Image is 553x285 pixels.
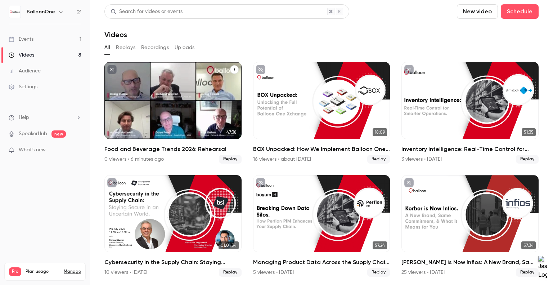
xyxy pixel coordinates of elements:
[107,178,117,187] button: unpublished
[521,241,536,249] span: 57:34
[104,62,242,164] li: Food and Beverage Trends 2026: Rehearsal
[401,175,539,277] li: Korber is Now Infios: A New Brand, Same Commitment, and What It Means for You.
[256,65,265,74] button: unpublished
[457,4,498,19] button: New video
[9,36,33,43] div: Events
[404,65,414,74] button: unpublished
[104,269,147,276] div: 10 viewers • [DATE]
[253,258,390,267] h2: Managing Product Data Across the Supply Chain Is Complex. Let’s Simplify It.
[219,268,242,277] span: Replay
[253,62,390,164] li: BOX Unpacked: How We Implement Balloon One Xchange (BOX)—Our Proven Project Methodology
[219,155,242,164] span: Replay
[401,156,442,163] div: 3 viewers • [DATE]
[104,156,164,163] div: 0 viewers • 6 minutes ago
[516,268,539,277] span: Replay
[253,145,390,153] h2: BOX Unpacked: How We Implement Balloon One Xchange (BOX)—Our Proven Project Methodology
[141,42,169,53] button: Recordings
[104,175,242,277] li: Cybersecurity in the Supply Chain: Staying Secure in an Uncertain World - In partnership with BSI
[9,267,21,276] span: Pro
[516,155,539,164] span: Replay
[51,130,66,138] span: new
[401,145,539,153] h2: Inventory Intelligence: Real-Time Control for Smarter Operations with Slimstock
[9,83,37,90] div: Settings
[104,175,242,277] a: 01:01:54Cybersecurity in the Supply Chain: Staying Secure in an Uncertain World - In partnership ...
[104,42,110,53] button: All
[64,269,81,275] a: Manage
[9,6,21,18] img: BalloonOne
[104,145,242,153] h2: Food and Beverage Trends 2026: Rehearsal
[9,114,81,121] li: help-dropdown-opener
[107,65,117,74] button: unpublished
[401,62,539,164] a: 51:35Inventory Intelligence: Real-Time Control for Smarter Operations with Slimstock3 viewers • [...
[104,30,127,39] h1: Videos
[104,4,539,281] section: Videos
[253,156,311,163] div: 16 viewers • about [DATE]
[111,8,183,15] div: Search for videos or events
[373,241,387,249] span: 57:24
[104,62,242,164] a: 47:38Food and Beverage Trends 2026: Rehearsal0 viewers • 6 minutes agoReplay
[401,62,539,164] li: Inventory Intelligence: Real-Time Control for Smarter Operations with Slimstock
[104,258,242,267] h2: Cybersecurity in the Supply Chain: Staying Secure in an Uncertain World - In partnership with BSI
[219,241,239,249] span: 01:01:54
[401,258,539,267] h2: [PERSON_NAME] is Now Infios: A New Brand, Same Commitment, and What It Means for You.
[27,8,55,15] h6: BalloonOne
[367,155,390,164] span: Replay
[373,128,387,136] span: 18:09
[253,175,390,277] a: 57:24Managing Product Data Across the Supply Chain Is Complex. Let’s Simplify It.5 viewers • [DAT...
[9,67,41,75] div: Audience
[404,178,414,187] button: unpublished
[501,4,539,19] button: Schedule
[401,175,539,277] a: 57:34[PERSON_NAME] is Now Infios: A New Brand, Same Commitment, and What It Means for You.25 view...
[175,42,195,53] button: Uploads
[19,146,46,154] span: What's new
[19,130,47,138] a: SpeakerHub
[256,178,265,187] button: unpublished
[253,175,390,277] li: Managing Product Data Across the Supply Chain Is Complex. Let’s Simplify It.
[367,268,390,277] span: Replay
[253,62,390,164] a: 18:09BOX Unpacked: How We Implement Balloon One Xchange (BOX)—Our Proven Project Methodology16 vi...
[401,269,445,276] div: 25 viewers • [DATE]
[19,114,29,121] span: Help
[9,52,34,59] div: Videos
[73,147,81,153] iframe: Noticeable Trigger
[522,128,536,136] span: 51:35
[253,269,294,276] div: 5 viewers • [DATE]
[26,269,59,275] span: Plan usage
[224,128,239,136] span: 47:38
[116,42,135,53] button: Replays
